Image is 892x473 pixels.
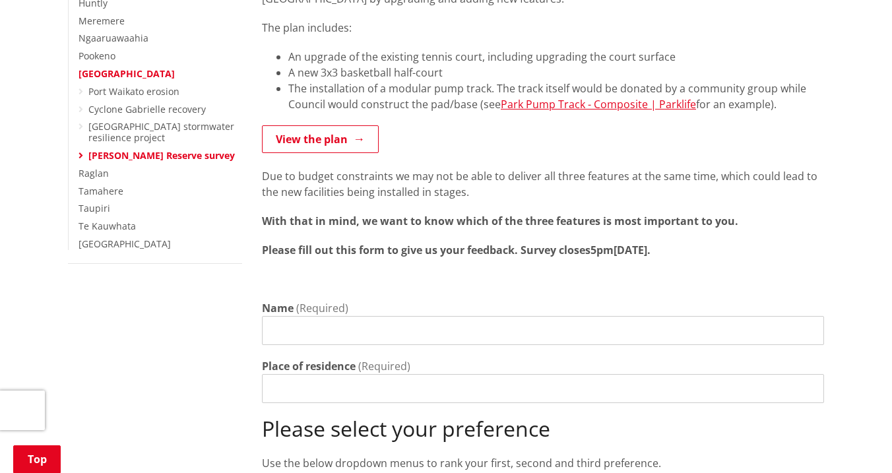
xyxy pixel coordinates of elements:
p: Due to budget constraints we may not be able to deliver all three features at the same time, whic... [262,168,824,200]
a: Port Waikato erosion [88,85,179,98]
a: Top [13,445,61,473]
a: [GEOGRAPHIC_DATA] [79,67,175,80]
a: View the plan [262,125,379,153]
li: A new 3x3 basketball half-court [288,65,824,80]
a: Cyclone Gabrielle recovery [88,103,206,115]
li: The installation of a modular pump track. The track itself would be donated by a community group ... [288,80,824,112]
a: [PERSON_NAME] Reserve survey [88,149,235,162]
a: [GEOGRAPHIC_DATA] [79,237,171,250]
a: Pookeno [79,49,115,62]
label: Name [262,300,294,316]
a: Taupiri [79,202,110,214]
span: (Required) [358,359,410,373]
li: An upgrade of the existing tennis court, including upgrading the court surface [288,49,824,65]
strong: With that in mind, we want to know which of the three features is most important to you. [262,214,738,228]
strong: 5pm[DATE]. [590,243,651,257]
a: Meremere [79,15,125,27]
a: Raglan [79,167,109,179]
span: (Required) [296,301,348,315]
strong: Please fill out this form to give us your feedback. Survey closes [262,243,590,257]
h2: Please select your preference [262,416,824,441]
a: Park Pump Track - Composite | Parklife [501,97,696,111]
a: Ngaaruawaahia [79,32,148,44]
p: Use the below dropdown menus to rank your first, second and third preference. [262,455,824,471]
a: Te Kauwhata [79,220,136,232]
label: Place of residence [262,358,356,374]
a: [GEOGRAPHIC_DATA] stormwater resilience project [88,120,234,144]
iframe: Messenger Launcher [831,418,879,465]
a: Tamahere [79,185,123,197]
p: The plan includes: [262,20,824,36]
